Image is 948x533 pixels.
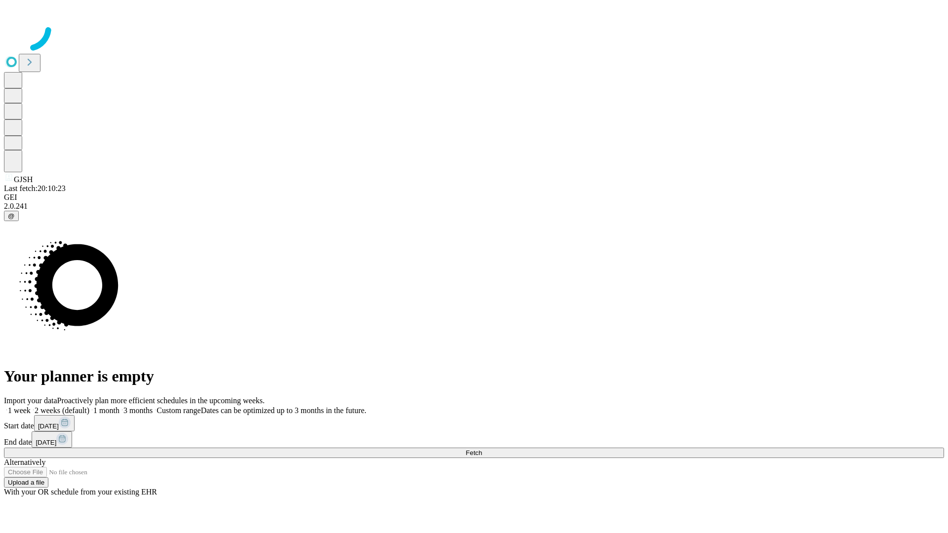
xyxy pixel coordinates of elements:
[8,406,31,415] span: 1 week
[14,175,33,184] span: GJSH
[34,415,75,431] button: [DATE]
[93,406,119,415] span: 1 month
[123,406,153,415] span: 3 months
[4,367,944,385] h1: Your planner is empty
[4,458,45,466] span: Alternatively
[4,211,19,221] button: @
[4,477,48,488] button: Upload a file
[8,212,15,220] span: @
[466,449,482,457] span: Fetch
[4,396,57,405] span: Import your data
[4,202,944,211] div: 2.0.241
[4,448,944,458] button: Fetch
[32,431,72,448] button: [DATE]
[4,488,157,496] span: With your OR schedule from your existing EHR
[4,184,66,192] span: Last fetch: 20:10:23
[36,439,56,446] span: [DATE]
[38,422,59,430] span: [DATE]
[4,431,944,448] div: End date
[4,415,944,431] div: Start date
[35,406,89,415] span: 2 weeks (default)
[201,406,366,415] span: Dates can be optimized up to 3 months in the future.
[157,406,200,415] span: Custom range
[4,193,944,202] div: GEI
[57,396,265,405] span: Proactively plan more efficient schedules in the upcoming weeks.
